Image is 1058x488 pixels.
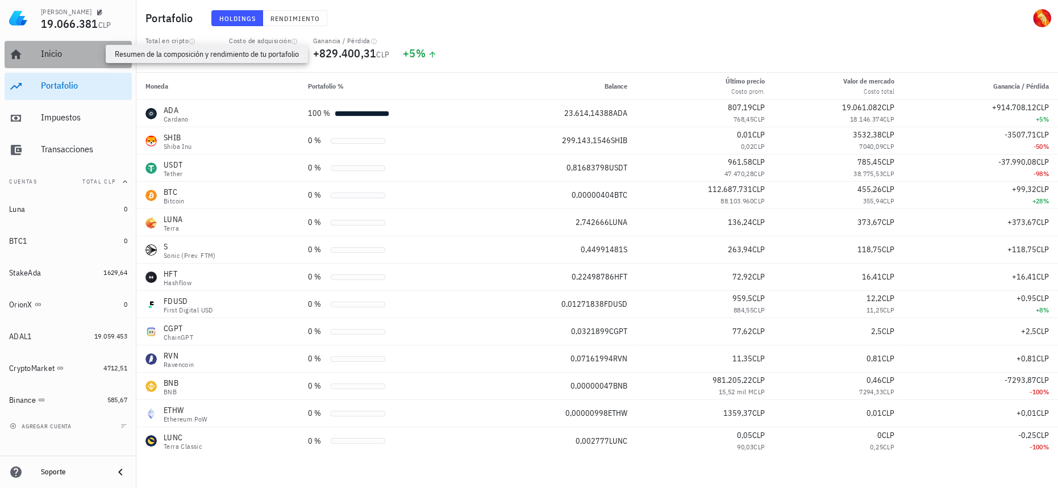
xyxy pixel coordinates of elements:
[857,244,882,255] span: 118,75
[263,10,327,26] button: Rendimiento
[752,130,765,140] span: CLP
[98,20,111,30] span: CLP
[308,216,326,228] div: 0 %
[1036,375,1049,385] span: CLP
[308,298,326,310] div: 0 %
[1043,443,1049,451] span: %
[1012,184,1036,194] span: +99,32
[608,408,627,418] span: ETHW
[613,381,627,391] span: BNB
[857,217,882,227] span: 373,67
[614,272,627,282] span: HFT
[1036,184,1049,194] span: CLP
[752,102,765,112] span: CLP
[164,432,202,443] div: LUNC
[859,387,883,396] span: 7294,33
[164,143,192,150] div: Shiba Inu
[1007,244,1036,255] span: +118,75
[883,387,894,396] span: CLP
[41,112,127,123] div: Impuestos
[609,326,627,336] span: CGPT
[164,252,216,259] div: Sonic (prev. FTM)
[752,244,765,255] span: CLP
[164,416,208,423] div: Ethereum PoW
[883,142,894,151] span: CLP
[308,244,326,256] div: 0 %
[5,354,132,382] a: CryptoMarket 4712,51
[124,300,127,308] span: 0
[145,272,157,283] div: HFT-icon
[5,105,132,132] a: Impuestos
[1005,375,1036,385] span: -7293,87
[164,350,194,361] div: RVN
[145,435,157,447] div: LUNC-icon
[5,259,132,286] a: StakeAda 1629,64
[728,217,752,227] span: 136,24
[913,305,1049,316] div: +8
[570,353,613,364] span: 0,07161994
[164,132,192,143] div: SHIB
[859,142,883,151] span: 7040,09
[203,49,216,60] span: CLP
[992,102,1036,112] span: +914.708,12
[570,381,613,391] span: 0,00000047
[145,326,157,337] div: CGPT-icon
[145,299,157,310] div: FDUSD-icon
[1036,244,1049,255] span: CLP
[164,377,178,389] div: BNB
[613,108,627,118] span: ADA
[164,241,216,252] div: S
[713,375,752,385] span: 981.205,22
[145,45,203,61] span: 19.066.380
[913,141,1049,152] div: -50
[867,375,882,385] span: 0,46
[1017,293,1036,303] span: +0,95
[1036,157,1049,167] span: CLP
[726,76,765,86] div: Último precio
[882,293,894,303] span: CLP
[1043,306,1049,314] span: %
[94,332,127,340] span: 19.059.453
[1036,430,1049,440] span: CLP
[752,353,765,364] span: CLP
[41,468,105,477] div: Soporte
[1043,197,1049,205] span: %
[752,157,765,167] span: CLP
[308,82,344,90] span: Portafolio %
[41,7,91,16] div: [PERSON_NAME]
[1043,169,1049,178] span: %
[752,375,765,385] span: CLP
[164,186,185,198] div: BTC
[1036,130,1049,140] span: CLP
[913,168,1049,180] div: -98
[145,82,168,90] span: Moneda
[609,217,627,227] span: LUNA
[164,323,193,334] div: CGPT
[313,36,390,45] div: Ganancia / Pérdida
[9,205,25,214] div: Luna
[9,268,41,278] div: StakeAda
[308,189,326,201] div: 0 %
[229,36,299,45] div: Costo de adquisición
[286,49,299,60] span: CLP
[724,169,753,178] span: 47.470,28
[9,364,55,373] div: CryptoMarket
[1007,217,1036,227] span: +373,67
[270,14,320,23] span: Rendimiento
[41,16,98,31] span: 19.066.381
[732,272,752,282] span: 72,92
[41,80,127,91] div: Portafolio
[164,334,193,341] div: ChainGPT
[5,168,132,195] button: CuentasTotal CLP
[403,48,437,59] div: +5
[41,144,127,155] div: Transacciones
[732,353,752,364] span: 11,35
[164,214,182,225] div: LUNA
[740,142,753,151] span: 0,02
[308,107,330,119] div: 100 %
[164,295,213,307] div: FDUSD
[883,197,894,205] span: CLP
[726,86,765,97] div: Costo prom.
[752,430,765,440] span: CLP
[883,443,894,451] span: CLP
